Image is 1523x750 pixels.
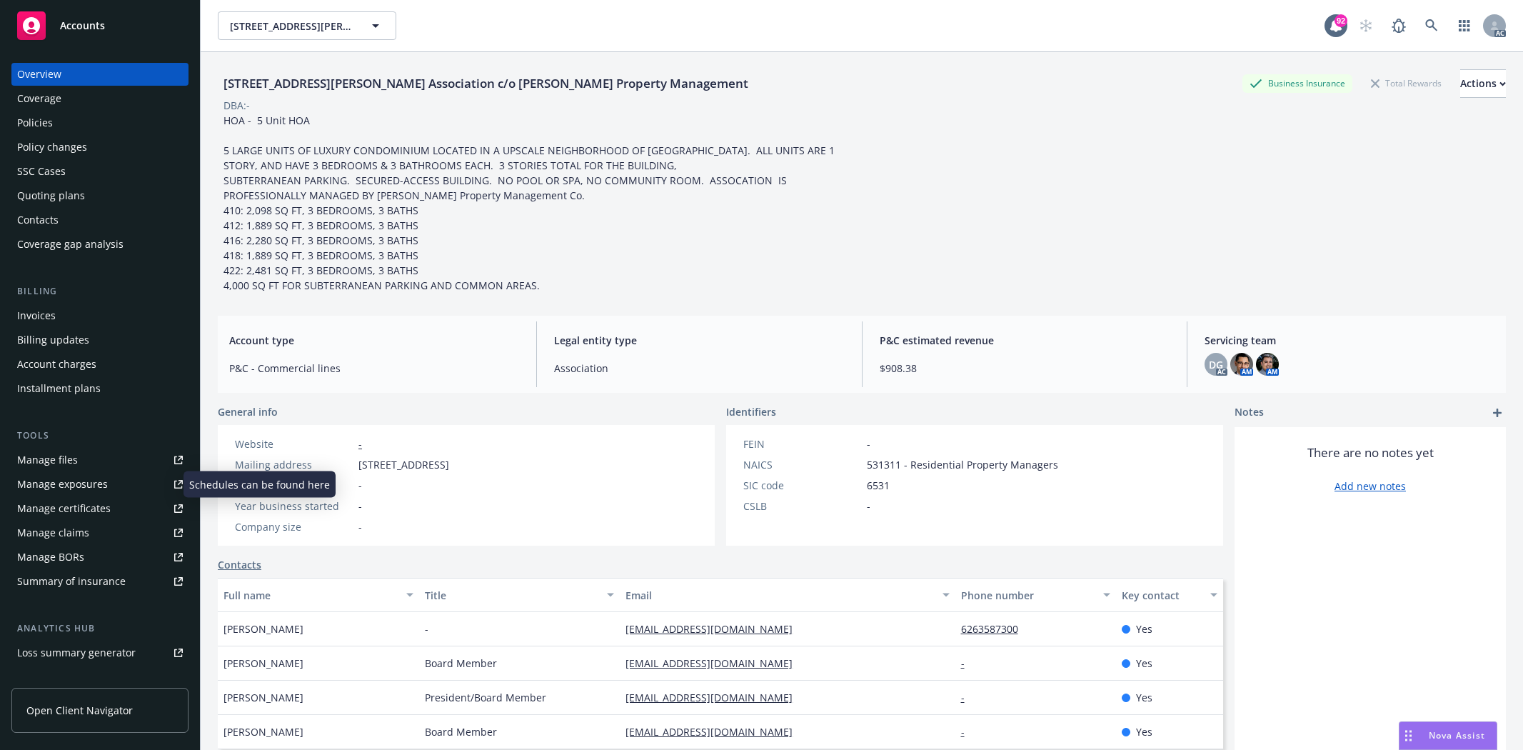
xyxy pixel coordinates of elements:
div: Policies [17,111,53,134]
span: Nova Assist [1429,729,1485,741]
div: Mailing address [235,457,353,472]
span: HOA - 5 Unit HOA 5 LARGE UNITS OF LUXURY CONDOMINIUM LOCATED IN A UPSCALE NEIGHBORHOOD OF [GEOGRA... [223,114,838,292]
div: Business Insurance [1242,74,1352,92]
span: - [867,499,870,514]
span: Association [554,361,844,376]
div: Email [625,588,933,603]
a: [EMAIL_ADDRESS][DOMAIN_NAME] [625,691,804,704]
a: Switch app [1450,11,1479,40]
div: Manage files [17,449,78,471]
div: Coverage gap analysis [17,233,124,256]
span: - [358,478,362,493]
div: Quoting plans [17,184,85,207]
button: Email [620,578,955,612]
span: [STREET_ADDRESS][PERSON_NAME] Association c/o [PERSON_NAME] Property Management [230,19,353,34]
button: Actions [1460,69,1506,98]
a: Invoices [11,304,189,327]
button: Nova Assist [1399,721,1497,750]
span: Yes [1136,621,1152,636]
div: Summary of insurance [17,570,126,593]
span: P&C estimated revenue [880,333,1170,348]
div: Website [235,436,353,451]
a: - [961,656,976,670]
span: Account type [229,333,519,348]
div: Overview [17,63,61,86]
div: Tools [11,429,189,443]
div: Billing updates [17,329,89,351]
span: General info [218,404,278,419]
span: Servicing team [1205,333,1494,348]
span: - [425,621,428,636]
button: Key contact [1116,578,1223,612]
button: Full name [218,578,419,612]
span: 531311 - Residential Property Managers [867,457,1058,472]
a: [EMAIL_ADDRESS][DOMAIN_NAME] [625,725,804,739]
div: Company size [235,519,353,534]
a: Add new notes [1334,479,1406,494]
span: Yes [1136,724,1152,739]
a: Loss summary generator [11,641,189,664]
div: SSC Cases [17,160,66,183]
div: Year business started [235,499,353,514]
a: 6263587300 [961,622,1030,636]
span: - [358,499,362,514]
div: Actions [1460,70,1506,97]
div: Phone number [961,588,1095,603]
a: Manage certificates [11,497,189,520]
div: Billing [11,284,189,299]
span: P&C - Commercial lines [229,361,519,376]
a: Coverage [11,87,189,110]
div: Manage exposures [17,473,108,496]
span: [PERSON_NAME] [223,656,303,671]
span: - [358,519,362,534]
a: [EMAIL_ADDRESS][DOMAIN_NAME] [625,656,804,670]
span: Accounts [60,20,105,31]
div: Full name [223,588,398,603]
div: Manage certificates [17,497,111,520]
span: $908.38 [880,361,1170,376]
div: Analytics hub [11,621,189,636]
span: Identifiers [726,404,776,419]
a: add [1489,404,1506,421]
span: [PERSON_NAME] [223,724,303,739]
div: Policy changes [17,136,87,159]
div: Coverage [17,87,61,110]
div: Loss summary generator [17,641,136,664]
a: Contacts [218,557,261,572]
div: [STREET_ADDRESS][PERSON_NAME] Association c/o [PERSON_NAME] Property Management [218,74,754,93]
a: Summary of insurance [11,570,189,593]
img: photo [1256,353,1279,376]
a: Policy changes [11,136,189,159]
div: Manage BORs [17,546,84,569]
span: [PERSON_NAME] [223,690,303,705]
div: Invoices [17,304,56,327]
a: Coverage gap analysis [11,233,189,256]
span: DG [1209,357,1223,372]
div: Manage claims [17,521,89,544]
a: Quoting plans [11,184,189,207]
span: Board Member [425,656,497,671]
div: Title [425,588,599,603]
div: Total Rewards [1364,74,1449,92]
a: Manage files [11,449,189,471]
a: - [961,691,976,704]
a: Manage exposures [11,473,189,496]
div: Contacts [17,209,59,231]
a: Manage claims [11,521,189,544]
div: FEIN [743,436,861,451]
div: Account charges [17,353,96,376]
div: SIC code [743,478,861,493]
span: [STREET_ADDRESS] [358,457,449,472]
a: Accounts [11,6,189,46]
span: Yes [1136,656,1152,671]
div: Key contact [1122,588,1202,603]
div: Installment plans [17,377,101,400]
button: Title [419,578,620,612]
span: [PERSON_NAME] [223,621,303,636]
span: There are no notes yet [1307,444,1434,461]
img: photo [1230,353,1253,376]
button: [STREET_ADDRESS][PERSON_NAME] Association c/o [PERSON_NAME] Property Management [218,11,396,40]
span: Legal entity type [554,333,844,348]
span: - [867,436,870,451]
